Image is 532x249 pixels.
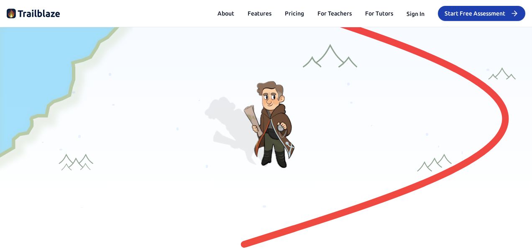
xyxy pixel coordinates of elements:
button: Features [248,9,271,18]
button: About [217,9,234,18]
a: For Teachers [317,9,352,18]
button: Pricing [285,9,304,18]
a: For Tutors [365,9,393,18]
button: Sign In [407,8,425,18]
button: Sign In [407,10,425,18]
button: Start Free Assessment [438,6,525,21]
img: Trailblaze [7,7,60,20]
